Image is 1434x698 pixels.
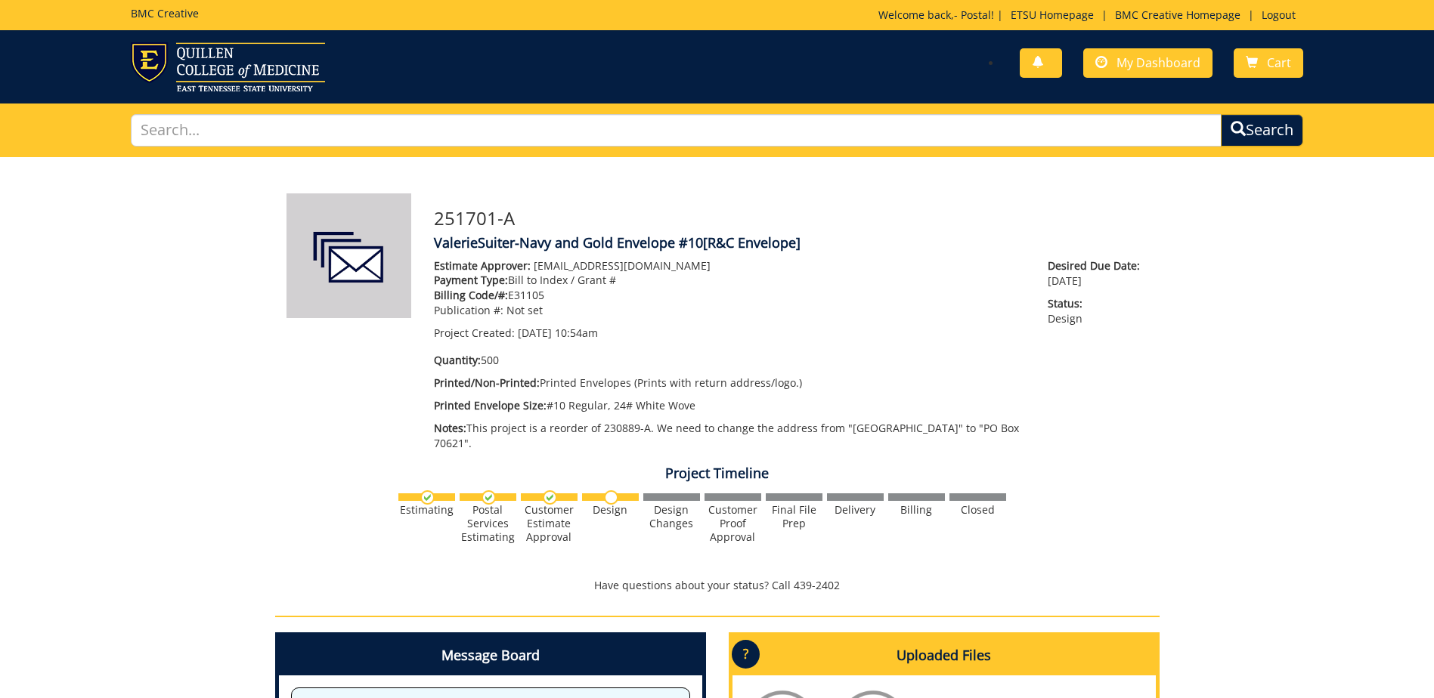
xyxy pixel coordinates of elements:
span: Status: [1048,296,1148,311]
span: Quantity: [434,353,481,367]
a: My Dashboard [1083,48,1213,78]
div: Delivery [827,503,884,517]
span: Not set [506,303,543,317]
div: Customer Proof Approval [705,503,761,544]
p: [DATE] [1048,258,1148,289]
div: Customer Estimate Approval [521,503,578,544]
div: Estimating [398,503,455,517]
span: Publication #: [434,303,503,317]
span: Notes: [434,421,466,435]
p: ? [732,640,760,669]
span: Estimate Approver: [434,258,531,273]
h4: ValerieSuiter-Navy and Gold Envelope #10 [434,236,1148,251]
span: My Dashboard [1117,54,1200,71]
div: Final File Prep [766,503,822,530]
button: Search [1221,114,1303,147]
p: 500 [434,353,1026,368]
div: Design Changes [643,503,700,530]
p: [EMAIL_ADDRESS][DOMAIN_NAME] [434,258,1026,273]
h4: Message Board [279,636,702,675]
h3: 251701-A [434,208,1148,228]
div: Design [582,503,639,517]
span: Desired Due Date: [1048,258,1148,273]
img: checkmark [482,490,496,505]
p: Printed Envelopes (Prints with return address/logo.) [434,375,1026,391]
img: Product featured image [286,193,411,318]
img: checkmark [420,490,435,505]
span: Cart [1267,54,1291,71]
h4: Project Timeline [275,466,1160,481]
a: Logout [1254,8,1303,22]
img: ETSU logo [131,42,325,91]
a: Cart [1234,48,1303,78]
div: Postal Services Estimating [460,503,516,544]
p: E31105 [434,288,1026,303]
a: - Postal [954,8,991,22]
span: Printed Envelope Size: [434,398,547,412]
p: Welcome back, ! | | | [878,8,1303,23]
span: [R&C Envelope] [703,233,801,252]
p: #10 Regular, 24# White Wove [434,398,1026,413]
p: This project is a reorder of 230889-A. We need to change the address from "[GEOGRAPHIC_DATA]" to ... [434,421,1026,451]
p: Design [1048,296,1148,326]
img: checkmark [543,490,557,505]
a: BMC Creative Homepage [1107,8,1248,22]
input: Search... [131,114,1222,147]
h4: Uploaded Files [732,636,1156,675]
span: [DATE] 10:54am [518,326,598,340]
span: Project Created: [434,326,515,340]
span: Printed/Non-Printed: [434,375,540,390]
img: no [604,490,618,505]
div: Closed [949,503,1006,517]
p: Bill to Index / Grant # [434,273,1026,288]
a: ETSU Homepage [1003,8,1101,22]
div: Billing [888,503,945,517]
span: Billing Code/#: [434,288,508,302]
p: Have questions about your status? Call 439-2402 [275,578,1160,593]
span: Payment Type: [434,273,508,287]
h5: BMC Creative [131,8,199,19]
